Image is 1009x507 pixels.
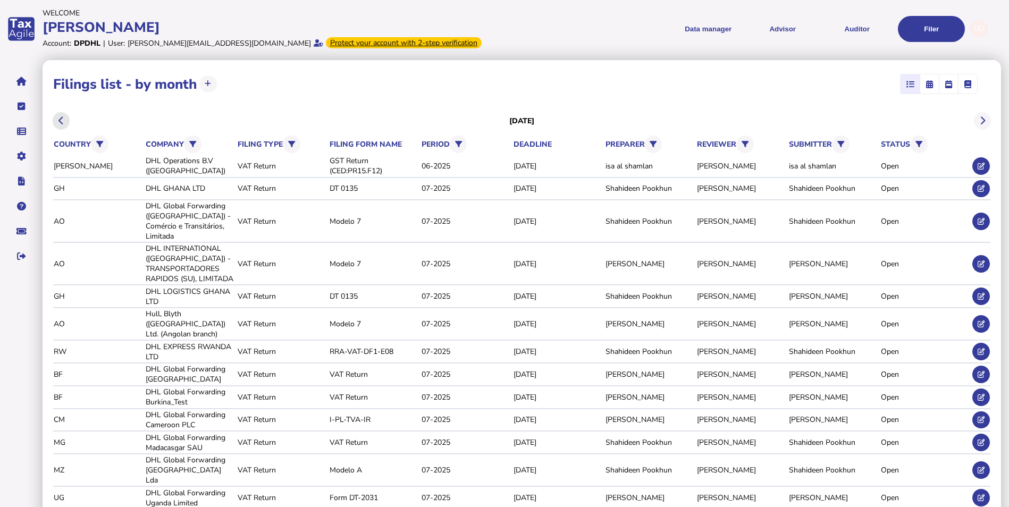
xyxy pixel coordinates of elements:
[329,139,418,150] th: filing form name
[972,157,990,175] button: Edit
[972,315,990,333] button: Edit
[422,183,510,193] div: 07-2025
[238,216,326,226] div: VAT Return
[54,319,142,329] div: AO
[43,38,71,48] div: Account:
[509,116,535,126] h3: [DATE]
[736,136,754,153] button: Filter
[238,161,326,171] div: VAT Return
[330,369,418,379] div: VAT Return
[881,347,969,357] div: Open
[605,133,694,155] th: preparer
[146,342,234,362] div: DHL EXPRESS RWANDA LTD
[145,133,234,155] th: company
[972,288,990,305] button: Edit
[128,38,311,48] div: [PERSON_NAME][EMAIL_ADDRESS][DOMAIN_NAME]
[54,291,142,301] div: GH
[789,161,877,171] div: isa al shamlan
[606,465,694,475] div: Shahideen Pookhun
[53,75,197,94] h1: Filings list - by month
[10,70,32,92] button: Home
[789,183,877,193] div: Shahideen Pookhun
[330,415,418,425] div: I-PL-TVA-IR
[330,291,418,301] div: DT 0135
[645,136,662,153] button: Filter
[697,493,785,503] div: [PERSON_NAME]
[54,437,142,447] div: MG
[697,415,785,425] div: [PERSON_NAME]
[330,437,418,447] div: VAT Return
[184,136,201,153] button: Filter
[697,183,785,193] div: [PERSON_NAME]
[881,369,969,379] div: Open
[789,319,877,329] div: [PERSON_NAME]
[514,369,602,379] div: [DATE]
[606,437,694,447] div: Shahideen Pookhun
[939,74,958,94] mat-button-toggle: Calendar week view
[881,161,969,171] div: Open
[108,38,125,48] div: User:
[10,170,32,192] button: Developer hub links
[881,493,969,503] div: Open
[237,133,326,155] th: filing type
[697,291,785,301] div: [PERSON_NAME]
[422,319,510,329] div: 07-2025
[238,493,326,503] div: VAT Return
[330,156,418,176] div: GST Return (CED:PR15.F12)
[972,411,990,429] button: Edit
[422,259,510,269] div: 07-2025
[697,161,785,171] div: [PERSON_NAME]
[54,415,142,425] div: CM
[10,120,32,142] button: Data manager
[146,183,234,193] div: DHL GHANA LTD
[788,133,878,155] th: submitter
[696,133,786,155] th: reviewer
[17,131,26,132] i: Data manager
[10,195,32,217] button: Help pages
[422,216,510,226] div: 07-2025
[422,369,510,379] div: 07-2025
[789,347,877,357] div: Shahideen Pookhun
[789,465,877,475] div: Shahideen Pookhun
[697,392,785,402] div: [PERSON_NAME]
[972,180,990,198] button: Edit
[789,369,877,379] div: [PERSON_NAME]
[422,437,510,447] div: 07-2025
[146,309,234,339] div: Hull, Blyth ([GEOGRAPHIC_DATA]) Ltd. (Angolan branch)
[10,95,32,117] button: Tasks
[54,392,142,402] div: BF
[606,392,694,402] div: [PERSON_NAME]
[881,415,969,425] div: Open
[910,136,928,153] button: Filter
[513,139,602,150] th: deadline
[422,291,510,301] div: 07-2025
[146,243,234,284] div: DHL INTERNATIONAL ([GEOGRAPHIC_DATA]) -TRANSPORTADORES RAPIDOS (SU), LIMITADA
[823,16,890,42] button: Auditor
[330,493,418,503] div: Form DT-2031
[881,437,969,447] div: Open
[881,183,969,193] div: Open
[920,74,939,94] mat-button-toggle: Calendar month view
[283,136,300,153] button: Filter
[972,489,990,506] button: Edit
[789,392,877,402] div: [PERSON_NAME]
[238,291,326,301] div: VAT Return
[972,255,990,273] button: Edit
[749,16,816,42] button: Shows a dropdown of VAT Advisor options
[972,366,990,383] button: Edit
[238,415,326,425] div: VAT Return
[697,347,785,357] div: [PERSON_NAME]
[54,259,142,269] div: AO
[330,183,418,193] div: DT 0135
[146,387,234,407] div: DHL Global Forwarding Burkina_Test
[606,291,694,301] div: Shahideen Pookhun
[789,493,877,503] div: [PERSON_NAME]
[697,465,785,475] div: [PERSON_NAME]
[422,415,510,425] div: 07-2025
[421,133,510,155] th: period
[881,291,969,301] div: Open
[422,465,510,475] div: 07-2025
[238,392,326,402] div: VAT Return
[238,319,326,329] div: VAT Return
[146,286,234,307] div: DHL LOGISTICS GHANA LTD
